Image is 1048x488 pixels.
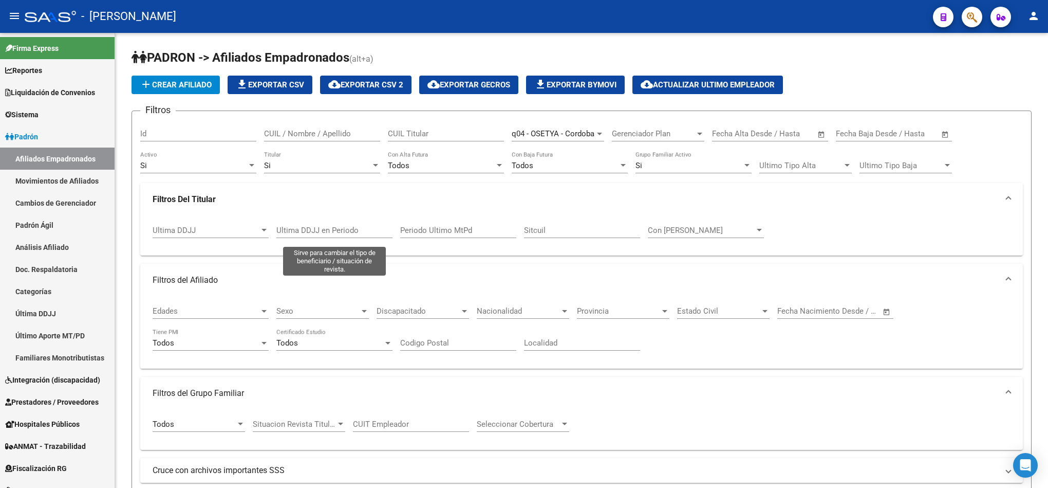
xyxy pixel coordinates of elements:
[1013,453,1038,478] div: Open Intercom Messenger
[153,388,998,399] mat-panel-title: Filtros del Grupo Familiar
[140,78,152,91] mat-icon: add
[477,306,560,316] span: Nacionalidad
[132,50,349,65] span: PADRON -> Afiliados Empadronados
[816,129,828,140] button: Open calendar
[859,161,943,170] span: Ultimo Tipo Baja
[349,54,373,64] span: (alt+a)
[140,216,1023,256] div: Filtros Del Titular
[228,76,312,94] button: Exportar CSV
[153,306,259,316] span: Edades
[1027,10,1040,22] mat-icon: person
[632,76,783,94] button: Actualizar ultimo Empleador
[940,129,951,140] button: Open calendar
[477,420,560,429] span: Seleccionar Cobertura
[512,129,594,138] span: q04 - OSETYA - Cordoba
[140,161,147,170] span: Si
[388,161,409,170] span: Todos
[534,78,547,91] mat-icon: file_download
[419,76,518,94] button: Exportar GECROS
[140,410,1023,450] div: Filtros del Grupo Familiar
[140,377,1023,410] mat-expansion-panel-header: Filtros del Grupo Familiar
[264,161,271,170] span: Si
[5,109,39,120] span: Sistema
[153,338,174,348] span: Todos
[236,80,304,89] span: Exportar CSV
[5,463,67,474] span: Fiscalización RG
[526,76,625,94] button: Exportar Bymovi
[5,131,38,142] span: Padrón
[648,226,755,235] span: Con [PERSON_NAME]
[878,129,928,138] input: End date
[881,306,893,318] button: Open calendar
[328,78,341,91] mat-icon: cloud_download
[5,65,42,76] span: Reportes
[836,129,869,138] input: Start date
[140,183,1023,216] mat-expansion-panel-header: Filtros Del Titular
[5,419,80,430] span: Hospitales Públicos
[8,10,21,22] mat-icon: menu
[140,264,1023,297] mat-expansion-panel-header: Filtros del Afiliado
[5,43,59,54] span: Firma Express
[755,129,804,138] input: End date
[820,306,870,316] input: End date
[641,80,775,89] span: Actualizar ultimo Empleador
[153,465,998,476] mat-panel-title: Cruce con archivos importantes SSS
[320,76,411,94] button: Exportar CSV 2
[253,420,336,429] span: Situacion Revista Titular
[641,78,653,91] mat-icon: cloud_download
[635,161,642,170] span: Si
[677,306,760,316] span: Estado Civil
[276,338,298,348] span: Todos
[140,80,212,89] span: Crear Afiliado
[777,306,811,316] input: Start date
[427,80,510,89] span: Exportar GECROS
[276,306,360,316] span: Sexo
[140,297,1023,369] div: Filtros del Afiliado
[5,441,86,452] span: ANMAT - Trazabilidad
[5,396,99,408] span: Prestadores / Proveedores
[612,129,695,138] span: Gerenciador Plan
[153,275,998,286] mat-panel-title: Filtros del Afiliado
[153,194,216,205] strong: Filtros Del Titular
[5,374,100,386] span: Integración (discapacidad)
[153,420,174,429] span: Todos
[236,78,248,91] mat-icon: file_download
[81,5,176,28] span: - [PERSON_NAME]
[5,87,95,98] span: Liquidación de Convenios
[712,129,745,138] input: Start date
[759,161,843,170] span: Ultimo Tipo Alta
[427,78,440,91] mat-icon: cloud_download
[153,226,259,235] span: Ultima DDJJ
[328,80,403,89] span: Exportar CSV 2
[132,76,220,94] button: Crear Afiliado
[377,306,460,316] span: Discapacitado
[577,306,660,316] span: Provincia
[140,458,1023,483] mat-expansion-panel-header: Cruce con archivos importantes SSS
[512,161,533,170] span: Todos
[534,80,616,89] span: Exportar Bymovi
[140,103,176,117] h3: Filtros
